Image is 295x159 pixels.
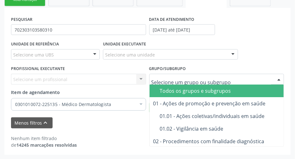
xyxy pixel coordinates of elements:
i: keyboard_arrow_up [42,119,49,126]
button: Menos filtroskeyboard_arrow_up [11,117,53,128]
input: Selecione um grupo ou subgrupo [151,76,271,89]
label: Grupo/Subgrupo [149,64,186,74]
strong: 14245 marcações resolvidas [16,142,77,148]
div: Nenhum item filtrado [11,135,77,142]
span: Selecione uma UBS [13,51,54,58]
label: DATA DE ATENDIMENTO [149,15,195,24]
label: PROFISSIONAL EXECUTANTE [11,64,65,74]
span: Item de agendamento [11,89,60,95]
input: Selecione um intervalo [149,24,215,35]
label: UNIDADE DE REFERÊNCIA [11,39,59,49]
input: Nome, CNS [11,24,146,35]
div: de [11,142,77,148]
label: UNIDADE EXECUTANTE [103,39,146,49]
label: PESQUISAR [11,15,32,24]
span: Selecione uma unidade [105,51,155,58]
span: 0301010072-225135 - Médico Dermatologista [15,101,136,108]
